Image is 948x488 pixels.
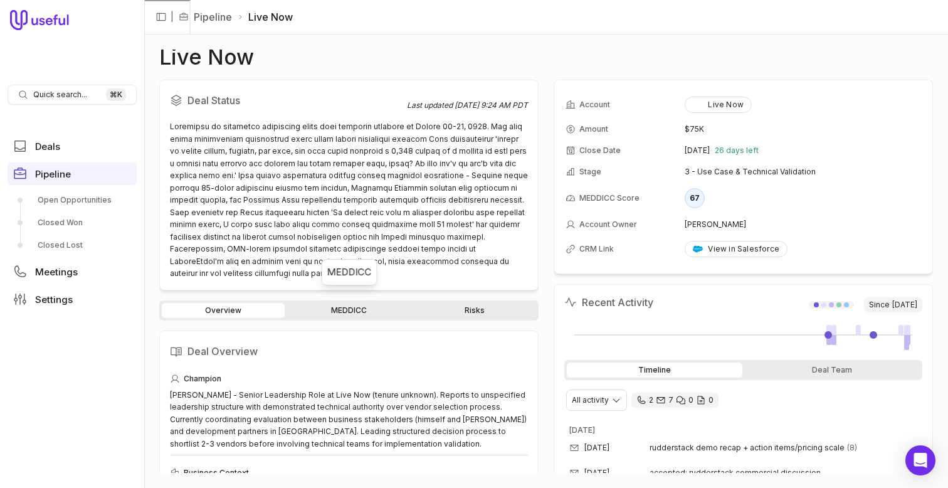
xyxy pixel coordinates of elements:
[685,215,921,235] td: [PERSON_NAME]
[579,124,608,134] span: Amount
[693,244,779,254] div: View in Salesforce
[35,267,78,277] span: Meetings
[631,393,719,408] div: 2 calls and 7 email threads
[170,389,528,450] div: [PERSON_NAME] - Senior Leadership Role at Live Now (tenure unknown). Reports to unspecified leade...
[693,100,744,110] div: Live Now
[685,162,921,182] td: 3 - Use Case & Technical Validation
[194,9,232,24] a: Pipeline
[170,90,407,110] h2: Deal Status
[106,88,126,101] kbd: ⌘ K
[864,297,922,312] span: Since
[407,100,528,110] div: Last updated
[685,241,787,257] a: View in Salesforce
[8,135,137,157] a: Deals
[905,445,935,475] div: Open Intercom Messenger
[35,295,73,304] span: Settings
[8,213,137,233] a: Closed Won
[567,363,742,378] div: Timeline
[8,235,137,255] a: Closed Lost
[170,371,528,386] div: Champion
[584,443,609,453] time: [DATE]
[847,443,857,453] span: 8 emails in thread
[579,100,610,110] span: Account
[171,9,174,24] span: |
[237,9,293,24] li: Live Now
[685,188,705,208] div: 67
[35,169,71,179] span: Pipeline
[579,146,621,156] span: Close Date
[650,443,845,453] span: rudderstack demo recap + action items/pricing scale
[579,220,637,230] span: Account Owner
[170,341,528,361] h2: Deal Overview
[170,120,528,280] div: Loremipsu do sitametco adipiscing elits doei temporin utlabore et Dolore 00-21, 0928. Mag aliq en...
[564,295,653,310] h2: Recent Activity
[715,146,759,156] span: 26 days left
[8,288,137,310] a: Settings
[327,265,372,280] div: MEDDICC
[8,190,137,255] div: Pipeline submenu
[35,142,60,151] span: Deals
[745,363,920,378] div: Deal Team
[584,468,609,478] time: [DATE]
[650,468,821,478] span: accepted: rudderstack commercial discussion
[8,260,137,283] a: Meetings
[685,97,752,113] button: Live Now
[413,303,536,318] a: Risks
[579,167,601,177] span: Stage
[170,465,528,480] div: Business Context
[579,193,640,203] span: MEDDICC Score
[579,244,614,254] span: CRM Link
[685,146,710,156] time: [DATE]
[8,162,137,185] a: Pipeline
[569,425,595,435] time: [DATE]
[892,300,917,310] time: [DATE]
[287,303,410,318] a: MEDDICC
[455,100,528,110] time: [DATE] 9:24 AM PDT
[685,119,921,139] td: $75K
[152,8,171,26] button: Collapse sidebar
[33,90,87,100] span: Quick search...
[159,50,254,65] h1: Live Now
[8,190,137,210] a: Open Opportunities
[162,303,285,318] a: Overview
